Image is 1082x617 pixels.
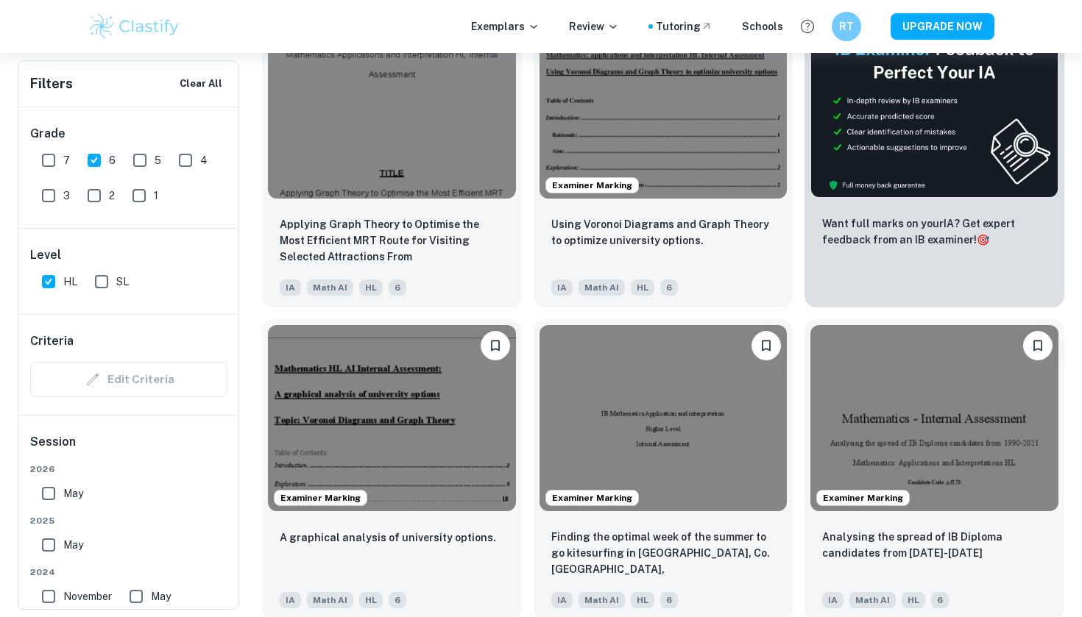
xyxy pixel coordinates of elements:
span: SL [116,274,129,290]
img: Math AI IA example thumbnail: Applying Graph Theory to Optimise the Mo [268,13,516,199]
button: RT [832,12,861,41]
p: A graphical analysis of university options. [280,529,496,546]
span: HL [359,592,383,608]
h6: Criteria [30,332,74,350]
span: November [63,588,112,604]
h6: RT [838,18,855,35]
p: Finding the optimal week of the summer to go kitesurfing in Lahinch Bay, Co. Clare, Ireland [551,529,776,579]
span: HL [359,279,383,296]
span: 3 [63,188,70,204]
p: Analysing the spread of IB Diploma candidates from 1990-2021 [822,529,1047,561]
span: May [63,485,83,502]
button: Bookmark [752,331,781,360]
span: Examiner Marking [275,491,367,504]
span: 1 [154,188,158,204]
span: 2024 [30,566,227,579]
img: Clastify logo [88,12,181,41]
p: Using Voronoi Diagrams and Graph Theory to optimize university options. [551,216,776,249]
button: Bookmark [481,331,510,360]
span: HL [631,592,654,608]
img: Math AI IA example thumbnail: Analysing the spread of IB Diploma candi [810,325,1058,510]
span: HL [902,592,925,608]
a: BookmarkApplying Graph Theory to Optimise the Most Efficient MRT Route for Visiting Selected Attr... [262,7,522,307]
span: 6 [660,592,678,608]
p: Applying Graph Theory to Optimise the Most Efficient MRT Route for Visiting Selected Attractions ... [280,216,504,266]
img: Thumbnail [810,13,1058,198]
span: 6 [931,592,949,608]
span: 4 [200,152,208,168]
span: Math AI [307,279,353,296]
span: Math AI [849,592,896,608]
span: 7 [63,152,70,168]
a: Examiner MarkingBookmarkUsing Voronoi Diagrams and Graph Theory to optimize university options.IA... [534,7,793,307]
a: Tutoring [656,18,713,35]
span: HL [631,279,654,296]
div: Criteria filters are unavailable when searching by topic [30,362,227,397]
button: Help and Feedback [795,14,820,39]
span: 6 [660,279,678,296]
h6: Level [30,246,227,264]
span: Examiner Marking [817,491,909,504]
span: 2 [109,188,115,204]
p: Want full marks on your IA ? Get expert feedback from an IB examiner! [822,215,1047,248]
span: 6 [389,279,406,296]
span: IA [551,592,573,608]
span: IA [280,279,301,296]
h6: Grade [30,125,227,143]
p: Exemplars [471,18,540,35]
a: ThumbnailWant full marks on yourIA? Get expert feedback from an IB examiner! [805,7,1064,307]
span: IA [280,592,301,608]
span: 2025 [30,514,227,527]
span: HL [63,274,77,290]
span: IA [822,592,844,608]
img: Math AI IA example thumbnail: Using Voronoi Diagrams and Graph Theory [540,13,788,199]
span: 5 [155,152,161,168]
span: 6 [109,152,116,168]
button: UPGRADE NOW [891,13,994,40]
span: IA [551,279,573,296]
img: Math AI IA example thumbnail: Finding the optimal week of the summer t [540,325,788,510]
button: Clear All [176,73,226,95]
span: Math AI [307,592,353,608]
span: May [63,537,83,553]
a: Schools [742,18,783,35]
span: Examiner Marking [546,491,638,504]
button: Bookmark [1023,331,1053,360]
img: Math AI IA example thumbnail: A graphical analysis of university optio [268,325,516,510]
h6: Filters [30,74,73,94]
span: 2026 [30,463,227,476]
span: 🎯 [977,234,989,246]
span: May [151,588,171,604]
span: Math AI [579,592,625,608]
p: Review [569,18,619,35]
span: Math AI [579,279,625,296]
span: Examiner Marking [546,179,638,192]
span: 6 [389,592,406,608]
h6: Session [30,433,227,463]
